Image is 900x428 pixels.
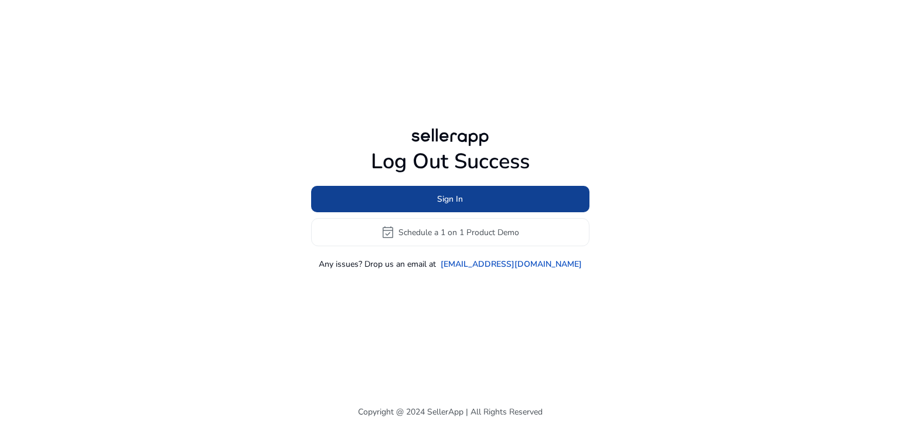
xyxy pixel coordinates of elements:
[437,193,463,205] span: Sign In
[441,258,582,270] a: [EMAIL_ADDRESS][DOMAIN_NAME]
[319,258,436,270] p: Any issues? Drop us an email at
[381,225,395,239] span: event_available
[311,149,589,174] h1: Log Out Success
[311,186,589,212] button: Sign In
[311,218,589,246] button: event_availableSchedule a 1 on 1 Product Demo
